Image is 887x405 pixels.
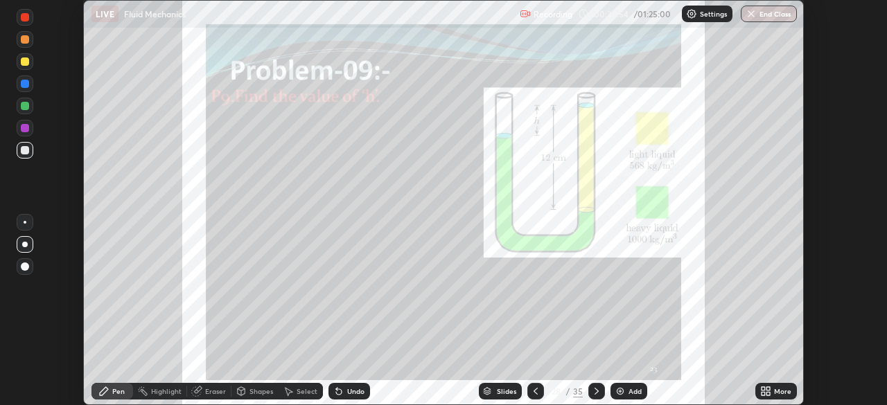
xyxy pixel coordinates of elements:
p: Fluid Mechanics [124,8,186,19]
div: Highlight [151,388,182,395]
div: Add [629,388,642,395]
img: class-settings-icons [686,8,697,19]
div: More [774,388,791,395]
img: add-slide-button [615,386,626,397]
p: LIVE [96,8,114,19]
div: 28 [550,387,563,395]
div: Slides [497,388,516,395]
div: Shapes [249,388,273,395]
div: 35 [573,385,583,397]
p: Settings [700,10,727,17]
img: recording.375f2c34.svg [520,8,531,19]
p: Recording [534,9,572,19]
div: Pen [112,388,125,395]
div: Undo [347,388,365,395]
div: Eraser [205,388,226,395]
button: End Class [741,6,797,22]
img: end-class-cross [746,8,757,19]
div: / [566,387,570,395]
div: Select [297,388,317,395]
